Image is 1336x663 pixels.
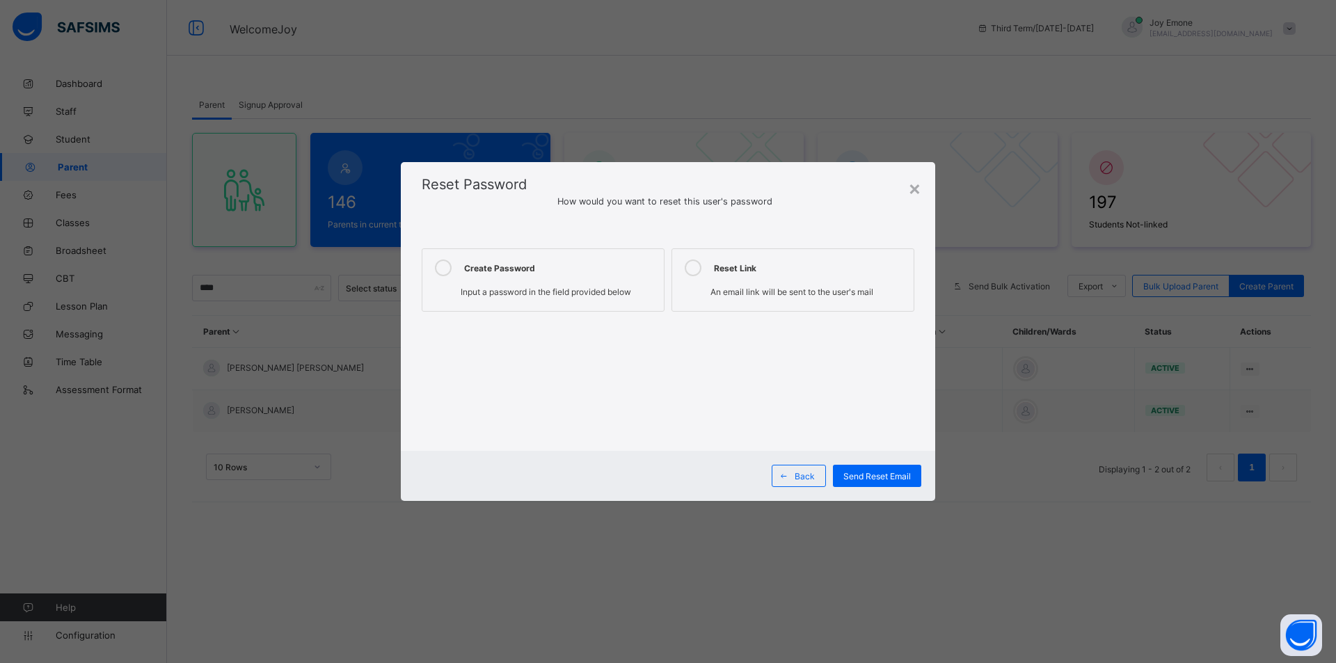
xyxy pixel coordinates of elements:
[422,176,527,193] span: Reset Password
[422,196,914,207] span: How would you want to reset this user's password
[464,259,657,276] div: Create Password
[1280,614,1322,656] button: Open asap
[843,471,911,481] span: Send Reset Email
[714,259,907,276] div: Reset Link
[908,176,921,200] div: ×
[795,471,815,481] span: Back
[461,287,631,297] span: Input a password in the field provided below
[710,287,873,297] span: An email link will be sent to the user's mail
